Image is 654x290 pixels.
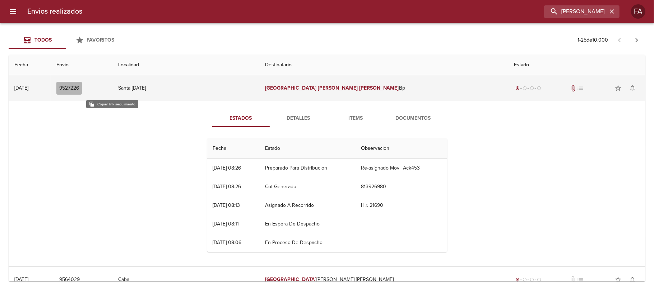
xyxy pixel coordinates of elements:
button: Activar notificaciones [625,81,640,95]
span: Items [331,114,380,123]
em: [PERSON_NAME] [318,85,358,91]
td: Cot Generado [259,177,355,196]
span: Documentos [389,114,438,123]
p: 1 - 25 de 10.000 [578,37,608,44]
span: Pagina siguiente [628,32,645,49]
div: [DATE] [14,85,28,91]
td: Asignado A Recorrido [259,196,355,215]
td: Santa [DATE] [112,75,259,101]
div: [DATE] 08:26 [213,165,241,171]
span: radio_button_unchecked [537,277,541,282]
span: No tiene pedido asociado [577,276,584,283]
td: 813926980 [355,177,447,196]
span: Estados [217,114,265,123]
td: H.r. 21690 [355,196,447,215]
div: [DATE] 08:13 [213,202,240,208]
span: radio_button_unchecked [523,277,527,282]
div: Generado [514,276,543,283]
span: radio_button_checked [515,86,520,90]
span: Tiene documentos adjuntos [570,85,577,92]
button: Activar notificaciones [625,272,640,287]
th: Estado [259,138,355,159]
td: En Proceso De Despacho [259,233,355,252]
td: Re-asignado Movil Ack453 [355,159,447,177]
span: Pagina anterior [611,36,628,43]
button: menu [4,3,22,20]
span: radio_button_unchecked [523,86,527,90]
th: Localidad [112,55,259,75]
span: notifications_none [629,85,636,92]
button: 9527226 [56,82,82,95]
span: Todos [34,37,52,43]
div: FA [631,4,645,19]
div: [DATE] 08:06 [213,239,242,246]
span: Favoritos [87,37,115,43]
input: buscar [544,5,607,18]
button: Agregar a favoritos [611,272,625,287]
span: radio_button_unchecked [530,277,534,282]
span: notifications_none [629,276,636,283]
td: Preparado Para Distribucion [259,159,355,177]
span: radio_button_unchecked [530,86,534,90]
div: Tabs Envios [9,32,124,49]
div: [DATE] 08:26 [213,184,241,190]
th: Estado [508,55,645,75]
span: 9527226 [59,84,79,93]
div: [DATE] [14,276,28,282]
table: Tabla de seguimiento [207,138,447,252]
td: Bp [259,75,508,101]
h6: Envios realizados [27,6,82,17]
span: Detalles [274,114,323,123]
span: No tiene documentos adjuntos [570,276,577,283]
div: [DATE] 08:11 [213,221,239,227]
span: star_border [614,85,622,92]
button: 9564029 [56,273,83,286]
span: radio_button_unchecked [537,86,541,90]
span: 9564029 [59,275,80,284]
th: Fecha [207,138,260,159]
div: Tabs detalle de guia [212,110,442,127]
th: Envio [51,55,113,75]
th: Destinatario [259,55,508,75]
th: Fecha [9,55,51,75]
span: star_border [614,276,622,283]
div: Generado [514,85,543,92]
span: radio_button_checked [515,277,520,282]
div: Abrir información de usuario [631,4,645,19]
td: En Espera De Despacho [259,215,355,233]
em: [GEOGRAPHIC_DATA] [265,276,316,282]
em: [PERSON_NAME] [359,85,399,91]
em: [GEOGRAPHIC_DATA] [265,85,316,91]
th: Observacion [355,138,447,159]
button: Agregar a favoritos [611,81,625,95]
span: No tiene pedido asociado [577,85,584,92]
